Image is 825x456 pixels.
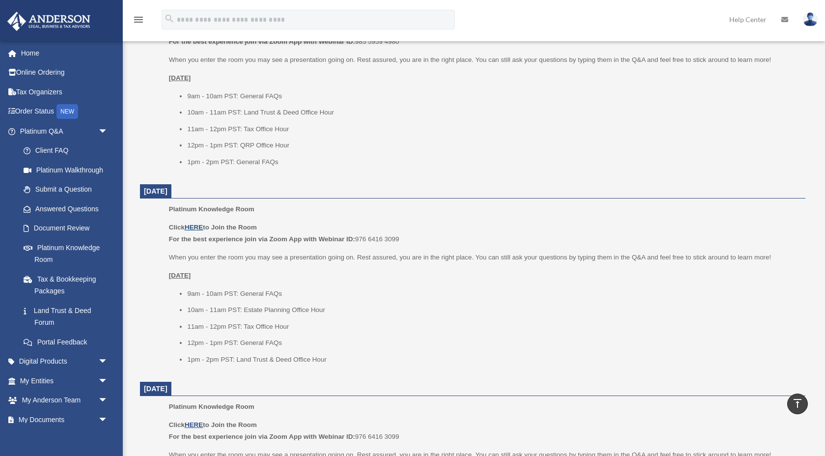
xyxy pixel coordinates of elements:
[14,160,123,180] a: Platinum Walkthrough
[144,385,167,393] span: [DATE]
[169,419,798,442] p: 976 6416 3099
[187,304,798,316] li: 10am - 11am PST: Estate Planning Office Hour
[98,391,118,411] span: arrow_drop_down
[7,352,123,371] a: Digital Productsarrow_drop_down
[792,398,803,409] i: vertical_align_top
[14,199,123,219] a: Answered Questions
[185,224,203,231] a: HERE
[14,141,123,161] a: Client FAQ
[56,104,78,119] div: NEW
[187,337,798,349] li: 12pm - 1pm PST: General FAQs
[187,354,798,366] li: 1pm - 2pm PST: Land Trust & Deed Office Hour
[169,433,355,440] b: For the best experience join via Zoom App with Webinar ID:
[187,107,798,118] li: 10am - 11am PST: Land Trust & Deed Office Hour
[14,180,123,199] a: Submit a Question
[169,272,191,279] u: [DATE]
[14,269,123,301] a: Tax & Bookkeeping Packages
[7,102,123,122] a: Order StatusNEW
[7,410,123,429] a: My Documentsarrow_drop_down
[7,121,123,141] a: Platinum Q&Aarrow_drop_down
[98,121,118,142] span: arrow_drop_down
[7,82,123,102] a: Tax Organizers
[14,332,123,352] a: Portal Feedback
[133,17,144,26] a: menu
[187,288,798,300] li: 9am - 10am PST: General FAQs
[164,13,175,24] i: search
[169,54,798,66] p: When you enter the room you may see a presentation going on. Rest assured, you are in the right p...
[133,14,144,26] i: menu
[144,187,167,195] span: [DATE]
[803,12,818,27] img: User Pic
[169,252,798,263] p: When you enter the room you may see a presentation going on. Rest assured, you are in the right p...
[185,421,203,428] a: HERE
[169,205,254,213] span: Platinum Knowledge Room
[14,301,123,332] a: Land Trust & Deed Forum
[169,235,355,243] b: For the best experience join via Zoom App with Webinar ID:
[169,224,257,231] b: Click to Join the Room
[7,63,123,83] a: Online Ordering
[7,43,123,63] a: Home
[187,140,798,151] li: 12pm - 1pm PST: QRP Office Hour
[169,222,798,245] p: 976 6416 3099
[787,394,808,414] a: vertical_align_top
[187,156,798,168] li: 1pm - 2pm PST: General FAQs
[169,421,257,428] b: Click to Join the Room
[169,403,254,410] span: Platinum Knowledge Room
[7,371,123,391] a: My Entitiesarrow_drop_down
[98,371,118,391] span: arrow_drop_down
[169,74,191,82] u: [DATE]
[187,123,798,135] li: 11am - 12pm PST: Tax Office Hour
[187,90,798,102] li: 9am - 10am PST: General FAQs
[98,352,118,372] span: arrow_drop_down
[4,12,93,31] img: Anderson Advisors Platinum Portal
[14,238,118,269] a: Platinum Knowledge Room
[187,321,798,333] li: 11am - 12pm PST: Tax Office Hour
[14,219,123,238] a: Document Review
[98,410,118,430] span: arrow_drop_down
[169,38,355,45] b: For the best experience join via Zoom App with Webinar ID:
[7,391,123,410] a: My Anderson Teamarrow_drop_down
